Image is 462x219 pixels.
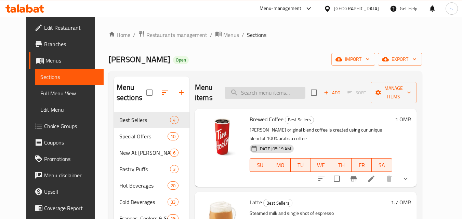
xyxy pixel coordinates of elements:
span: Open [173,57,189,63]
span: Select section [307,85,321,100]
span: Add item [321,87,343,98]
span: Pastry Puffs [119,165,170,173]
button: TU [291,158,311,172]
span: Brewed Coffee [250,114,283,124]
div: Pastry Puffs3 [114,161,189,177]
span: Select all sections [142,85,157,100]
span: SA [374,160,389,170]
div: items [170,116,179,124]
a: Edit menu item [367,175,375,183]
div: Special Offers10 [114,128,189,145]
div: items [168,198,179,206]
a: Edit Restaurant [29,19,104,36]
div: [GEOGRAPHIC_DATA] [334,5,379,12]
span: FR [354,160,369,170]
img: Brewed Coffee [200,114,244,158]
span: Menus [45,56,98,65]
button: SU [250,158,270,172]
button: delete [381,170,397,187]
span: Branches [44,40,98,48]
span: TH [334,160,348,170]
span: import [337,55,370,64]
li: / [133,31,135,39]
a: Home [108,31,130,39]
div: items [170,165,179,173]
span: Best Sellers [285,116,314,124]
span: 20 [168,182,178,189]
button: Add [321,87,343,98]
span: s [450,5,453,12]
span: Menu disclaimer [44,171,98,179]
button: import [331,53,375,66]
div: items [168,181,179,190]
div: items [170,149,179,157]
span: SU [253,160,267,170]
span: Select to update [330,172,344,186]
span: Best Sellers [119,116,170,124]
h6: 1.7 OMR [391,197,411,207]
button: MO [270,158,290,172]
div: Open [173,56,189,64]
div: Best Sellers [285,116,314,124]
span: Menus [223,31,239,39]
a: Coupons [29,134,104,151]
a: Menu disclaimer [29,167,104,183]
a: Choice Groups [29,118,104,134]
h6: 1 OMR [395,114,411,124]
span: 10 [168,133,178,140]
a: Menus [215,30,239,39]
div: Hot Beverages [119,181,168,190]
h2: Menu sections [117,82,146,103]
span: Restaurants management [146,31,207,39]
span: Cold Beverages [119,198,168,206]
div: New At [PERSON_NAME]6 [114,145,189,161]
h2: Menu items [195,82,216,103]
button: WE [311,158,331,172]
span: Manage items [376,84,411,101]
button: Branch-specific-item [345,170,362,187]
a: Restaurants management [138,30,207,39]
span: 6 [170,150,178,156]
div: Cold Beverages33 [114,194,189,210]
div: New At Tims [119,149,170,157]
a: Promotions [29,151,104,167]
p: [PERSON_NAME] original blend coffee is created using our unique blend of 100% arabica coffee [250,126,392,143]
span: New At [PERSON_NAME] [119,149,170,157]
button: TH [331,158,351,172]
li: / [242,31,244,39]
a: Edit Menu [35,101,104,118]
span: Special Offers [119,132,168,140]
button: FR [352,158,372,172]
span: Sort sections [157,84,173,101]
span: Coupons [44,138,98,147]
button: Add section [173,84,189,101]
button: SA [372,158,392,172]
p: Steamed milk and single shot of espresso [250,209,388,218]
span: Edit Restaurant [44,24,98,32]
div: Best Sellers [263,199,292,207]
span: 3 [170,166,178,173]
span: Sections [40,73,98,81]
span: export [383,55,417,64]
a: Menus [29,52,104,69]
a: Branches [29,36,104,52]
span: MO [273,160,288,170]
span: Add [323,89,341,97]
span: Sections [247,31,266,39]
span: Full Menu View [40,89,98,97]
span: Select section first [343,87,371,98]
span: [DATE] 05:19 AM [256,146,294,152]
a: Sections [35,69,104,85]
span: Upsell [44,188,98,196]
div: items [168,132,179,140]
span: Choice Groups [44,122,98,130]
button: show more [397,170,414,187]
span: TU [293,160,308,170]
li: / [210,31,212,39]
a: Upsell [29,183,104,200]
span: [PERSON_NAME] [108,52,170,67]
span: 4 [170,117,178,123]
span: 33 [168,199,178,205]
